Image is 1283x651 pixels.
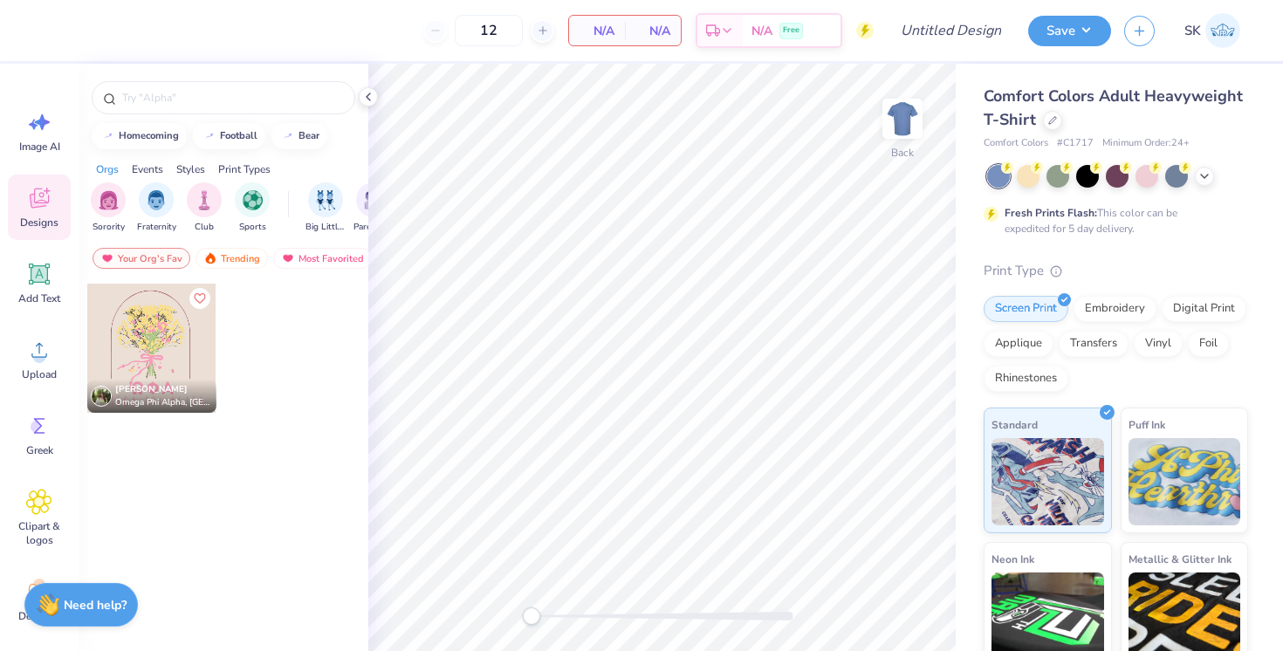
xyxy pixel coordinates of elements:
[1074,296,1156,322] div: Embroidery
[1129,550,1232,568] span: Metallic & Glitter Ink
[1177,13,1248,48] a: SK
[100,252,114,264] img: most_fav.gif
[580,22,614,40] span: N/A
[273,248,372,269] div: Most Favorited
[1205,13,1240,48] img: Shayla Knapp
[22,367,57,381] span: Upload
[1188,331,1229,357] div: Foil
[195,190,214,210] img: Club Image
[235,182,270,234] button: filter button
[120,89,344,106] input: Try "Alpha"
[187,182,222,234] div: filter for Club
[115,396,209,409] span: Omega Phi Alpha, [GEOGRAPHIC_DATA][US_STATE] at [GEOGRAPHIC_DATA]
[1162,296,1246,322] div: Digital Print
[26,443,53,457] span: Greek
[523,607,540,625] div: Accessibility label
[635,22,670,40] span: N/A
[235,182,270,234] div: filter for Sports
[10,519,68,547] span: Clipart & logos
[1129,438,1241,525] img: Puff Ink
[1134,331,1183,357] div: Vinyl
[132,161,163,177] div: Events
[115,383,188,395] span: [PERSON_NAME]
[91,182,126,234] button: filter button
[305,182,346,234] div: filter for Big Little Reveal
[243,190,263,210] img: Sports Image
[189,288,210,309] button: Like
[984,331,1053,357] div: Applique
[18,609,60,623] span: Decorate
[1059,331,1129,357] div: Transfers
[885,101,920,136] img: Back
[196,248,268,269] div: Trending
[1129,415,1165,434] span: Puff Ink
[298,131,319,140] div: bear
[1005,206,1097,220] strong: Fresh Prints Flash:
[991,438,1104,525] img: Standard
[218,161,271,177] div: Print Types
[137,221,176,234] span: Fraternity
[353,221,394,234] span: Parent's Weekend
[137,182,176,234] button: filter button
[119,131,179,140] div: homecoming
[1102,136,1190,151] span: Minimum Order: 24 +
[203,252,217,264] img: trending.gif
[281,131,295,141] img: trend_line.gif
[305,182,346,234] button: filter button
[887,13,1015,48] input: Untitled Design
[93,221,125,234] span: Sorority
[353,182,394,234] div: filter for Parent's Weekend
[305,221,346,234] span: Big Little Reveal
[891,145,914,161] div: Back
[984,86,1243,130] span: Comfort Colors Adult Heavyweight T-Shirt
[316,190,335,210] img: Big Little Reveal Image
[751,22,772,40] span: N/A
[92,123,187,149] button: homecoming
[455,15,523,46] input: – –
[220,131,257,140] div: football
[19,140,60,154] span: Image AI
[984,261,1248,281] div: Print Type
[364,190,384,210] img: Parent's Weekend Image
[176,161,205,177] div: Styles
[353,182,394,234] button: filter button
[783,24,799,37] span: Free
[281,252,295,264] img: most_fav.gif
[984,136,1048,151] span: Comfort Colors
[202,131,216,141] img: trend_line.gif
[1028,16,1111,46] button: Save
[147,190,166,210] img: Fraternity Image
[984,296,1068,322] div: Screen Print
[991,550,1034,568] span: Neon Ink
[20,216,58,230] span: Designs
[18,291,60,305] span: Add Text
[137,182,176,234] div: filter for Fraternity
[991,415,1038,434] span: Standard
[1057,136,1094,151] span: # C1717
[96,161,119,177] div: Orgs
[1005,205,1219,236] div: This color can be expedited for 5 day delivery.
[91,182,126,234] div: filter for Sorority
[93,248,190,269] div: Your Org's Fav
[271,123,327,149] button: bear
[64,597,127,613] strong: Need help?
[99,190,119,210] img: Sorority Image
[195,221,214,234] span: Club
[193,123,265,149] button: football
[1184,21,1201,41] span: SK
[187,182,222,234] button: filter button
[239,221,266,234] span: Sports
[101,131,115,141] img: trend_line.gif
[984,366,1068,392] div: Rhinestones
